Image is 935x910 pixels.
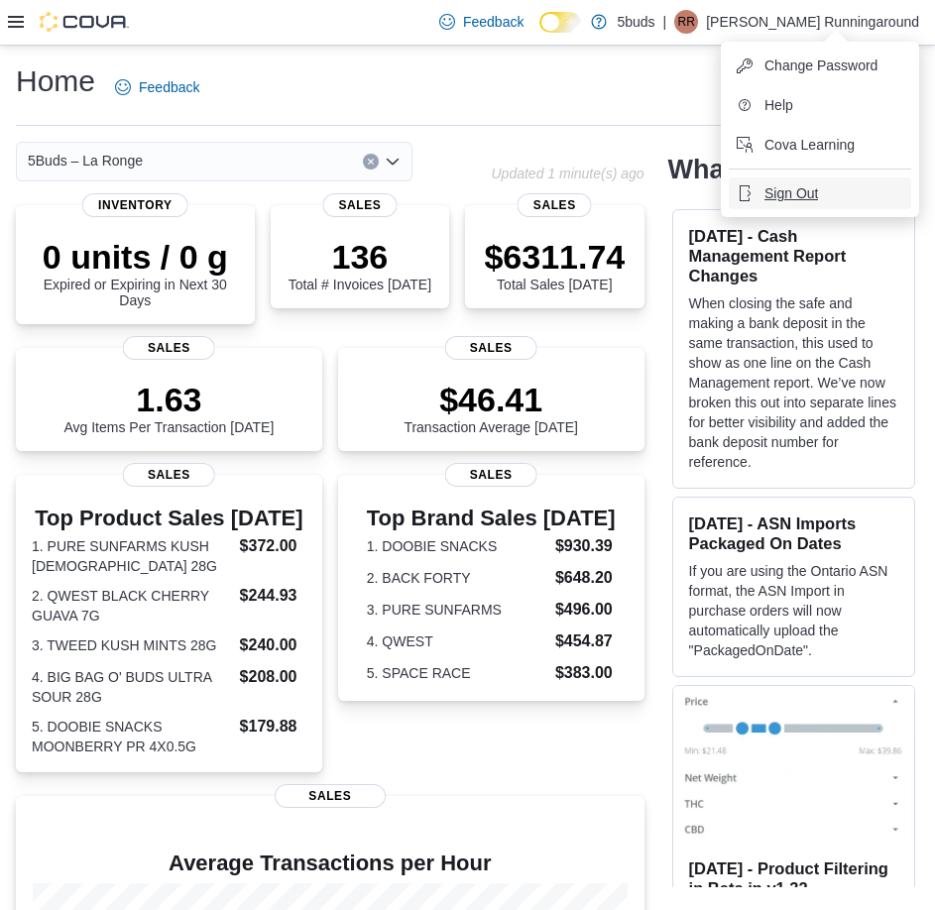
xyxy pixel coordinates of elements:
button: Open list of options [385,154,401,170]
span: Sales [445,463,537,487]
dd: $496.00 [555,598,616,622]
p: 136 [289,237,431,277]
a: Feedback [107,67,207,107]
span: Sign Out [764,183,818,203]
p: 1.63 [63,380,274,419]
span: Sales [518,193,592,217]
dt: 1. PURE SUNFARMS KUSH [DEMOGRAPHIC_DATA] 28G [32,536,232,576]
h4: Average Transactions per Hour [32,852,629,875]
dd: $208.00 [240,665,306,689]
span: Inventory [82,193,188,217]
dd: $930.39 [555,534,616,558]
h3: [DATE] - ASN Imports Packaged On Dates [689,513,898,553]
dd: $648.20 [555,566,616,590]
h3: Top Product Sales [DATE] [32,507,306,530]
span: 5Buds – La Ronge [28,149,143,172]
p: If you are using the Ontario ASN format, the ASN Import in purchase orders will now automatically... [689,561,898,660]
span: Feedback [463,12,524,32]
button: Clear input [363,154,379,170]
h3: [DATE] - Cash Management Report Changes [689,226,898,285]
span: Help [764,95,793,115]
dd: $244.93 [240,584,306,608]
button: Help [729,89,911,121]
dt: 4. BIG BAG O' BUDS ULTRA SOUR 28G [32,667,232,707]
button: Cova Learning [729,129,911,161]
div: Avg Items Per Transaction [DATE] [63,380,274,435]
p: | [663,10,667,34]
p: $46.41 [404,380,578,419]
span: RR [678,10,695,34]
h3: Top Brand Sales [DATE] [367,507,616,530]
p: $6311.74 [484,237,625,277]
p: When closing the safe and making a bank deposit in the same transaction, this used to show as one... [689,293,898,472]
dd: $240.00 [240,633,306,657]
dt: 3. PURE SUNFARMS [367,600,547,620]
span: Change Password [764,56,877,75]
dd: $372.00 [240,534,306,558]
span: Cova Learning [764,135,855,155]
dt: 3. TWEED KUSH MINTS 28G [32,635,232,655]
dd: $454.87 [555,629,616,653]
h3: [DATE] - Product Filtering in Beta in v1.32 [689,858,898,898]
dd: $383.00 [555,661,616,685]
button: Sign Out [729,177,911,209]
div: Transaction Average [DATE] [404,380,578,435]
div: Riel Runningaround [674,10,698,34]
dt: 5. DOOBIE SNACKS MOONBERRY PR 4X0.5G [32,717,232,756]
span: Sales [275,784,386,808]
dt: 4. QWEST [367,631,547,651]
p: 0 units / 0 g [32,237,239,277]
div: Expired or Expiring in Next 30 Days [32,237,239,308]
p: 5buds [617,10,654,34]
input: Dark Mode [539,12,581,33]
span: Sales [123,336,215,360]
dt: 2. QWEST BLACK CHERRY GUAVA 7G [32,586,232,626]
dt: 5. SPACE RACE [367,663,547,683]
dt: 1. DOOBIE SNACKS [367,536,547,556]
span: Sales [445,336,537,360]
p: [PERSON_NAME] Runningaround [706,10,919,34]
dt: 2. BACK FORTY [367,568,547,588]
dd: $179.88 [240,715,306,739]
a: Feedback [431,2,531,42]
span: Dark Mode [539,33,540,34]
p: Updated 1 minute(s) ago [491,166,643,181]
span: Feedback [139,77,199,97]
div: Total Sales [DATE] [484,237,625,292]
h1: Home [16,61,95,101]
img: Cova [40,12,129,32]
button: Change Password [729,50,911,81]
span: Sales [322,193,397,217]
div: Total # Invoices [DATE] [289,237,431,292]
h2: What's new [668,154,814,185]
span: Sales [123,463,215,487]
